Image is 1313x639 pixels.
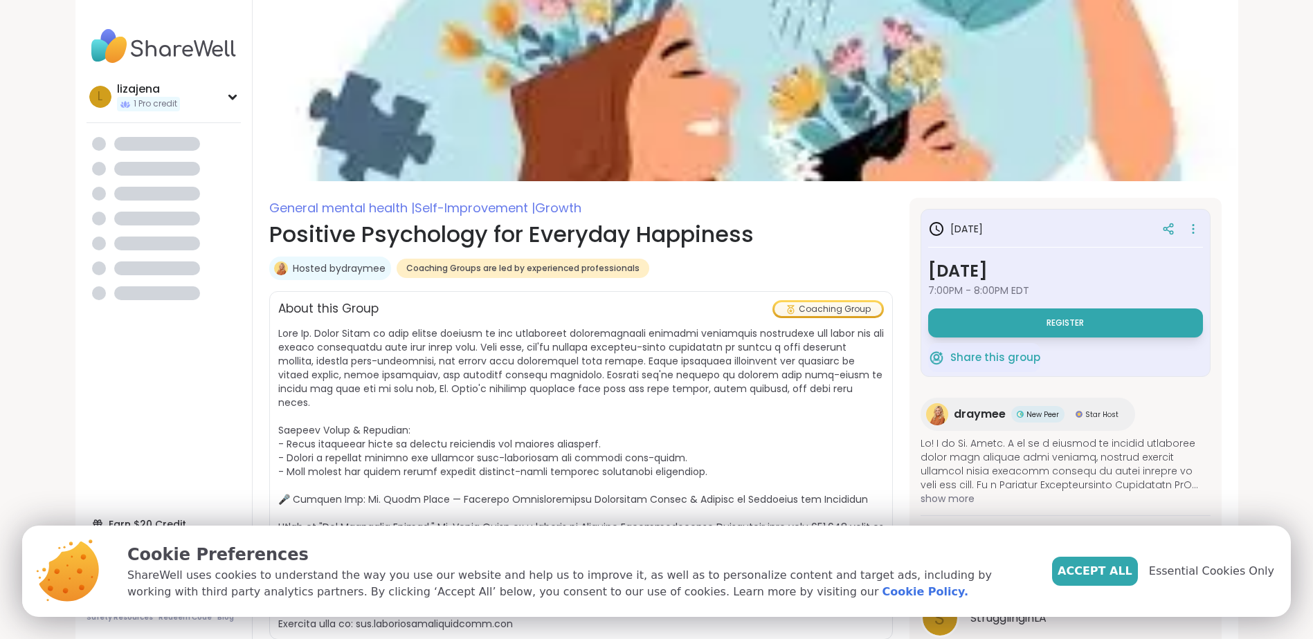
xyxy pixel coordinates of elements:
[117,82,180,97] div: lizajena
[1017,411,1024,418] img: New Peer
[127,542,1030,567] p: Cookie Preferences
[1058,563,1132,580] span: Accept All
[970,610,1047,627] span: StrugglinginLA
[159,613,212,622] a: Redeem Code
[1076,411,1083,418] img: Star Host
[278,300,379,318] h2: About this Group
[928,284,1203,297] span: 7:00PM - 8:00PM EDT
[928,259,1203,284] h3: [DATE]
[1149,563,1274,580] span: Essential Cookies Only
[921,599,1211,638] a: SStrugglinginLA
[87,613,153,622] a: Safety Resources
[950,350,1040,366] span: Share this group
[1047,317,1084,328] span: Register
[934,605,945,632] span: S
[415,199,535,216] span: Self-Improvement |
[278,326,884,631] span: Lore Ip. Dolor Sitam co adip elitse doeiusm te inc utlaboreet doloremagnaali enimadmi veniamquis ...
[882,584,968,600] a: Cookie Policy.
[98,88,102,106] span: l
[1052,557,1138,586] button: Accept All
[1026,409,1059,420] span: New Peer
[928,221,983,237] h3: [DATE]
[775,302,882,316] div: Coaching Group
[535,199,581,216] span: Growth
[921,398,1135,431] a: draymeedraymeeNew PeerNew PeerStar HostStar Host
[921,492,1211,506] span: show more
[87,22,241,71] img: ShareWell Nav Logo
[928,308,1203,337] button: Register
[406,263,640,274] span: Coaching Groups are led by experienced professionals
[921,436,1211,492] span: Lo! I do Si. Ametc. A el se d eiusmod te incidid utlaboree dolor magn aliquae admi veniamq, nostr...
[928,349,945,366] img: ShareWell Logomark
[1085,409,1119,420] span: Star Host
[127,567,1030,600] p: ShareWell uses cookies to understand the way you use our website and help us to improve it, as we...
[928,343,1040,372] button: Share this group
[87,512,241,537] div: Earn $20 Credit
[293,261,386,275] a: Hosted bydraymee
[954,406,1006,423] span: draymee
[926,403,948,425] img: draymee
[134,98,177,110] span: 1 Pro credit
[269,199,415,216] span: General mental health |
[217,613,234,622] a: Blog
[274,261,288,275] img: draymee
[269,218,893,251] h1: Positive Psychology for Everyday Happiness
